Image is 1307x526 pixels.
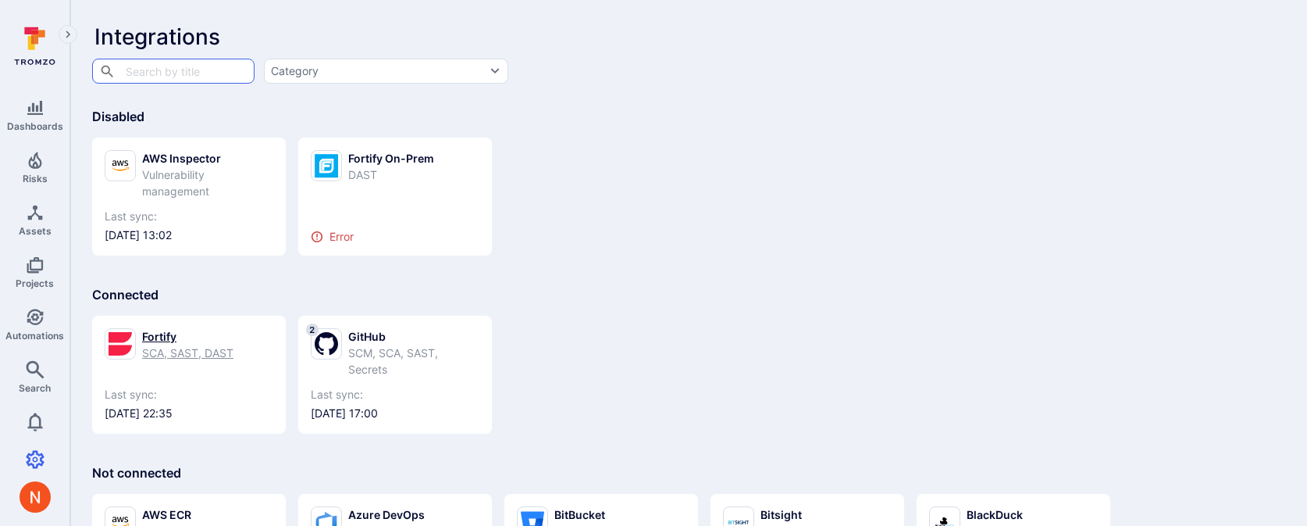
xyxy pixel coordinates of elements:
[142,150,273,166] div: AWS Inspector
[23,173,48,184] span: Risks
[105,406,273,421] span: [DATE] 22:35
[105,387,273,403] span: Last sync:
[94,23,220,50] span: Integrations
[311,150,479,243] a: Fortify On-PremDASTError
[92,287,158,302] span: Connected
[348,328,479,345] div: GitHub
[311,231,479,243] div: Error
[62,28,73,41] i: Expand navigation menu
[271,63,319,79] div: Category
[105,328,273,421] a: FortifySCA, SAST, DASTLast sync:[DATE] 22:35
[92,465,181,481] span: Not connected
[348,166,434,183] div: DAST
[122,57,223,84] input: Search by title
[348,150,434,166] div: Fortify On-Prem
[142,328,233,345] div: Fortify
[20,481,51,513] div: Neeren Patki
[348,506,426,523] div: Azure DevOps
[16,277,54,289] span: Projects
[311,328,479,421] a: 2GitHubSCM, SCA, SAST, SecretsLast sync:[DATE] 17:00
[19,382,51,394] span: Search
[142,166,273,199] div: Vulnerability management
[105,209,273,224] span: Last sync:
[20,481,51,513] img: ACg8ocIprwjrgDQnDsNSk9Ghn5p5-B8DpAKWoJ5Gi9syOE4K59tr4Q=s96-c
[264,59,508,84] button: Category
[348,345,479,378] div: SCM, SCA, SAST, Secrets
[92,109,144,124] span: Disabled
[105,150,273,243] a: AWS InspectorVulnerability managementLast sync:[DATE] 13:02
[59,25,77,44] button: Expand navigation menu
[142,506,273,523] div: AWS ECR
[311,406,479,421] span: [DATE] 17:00
[967,506,1023,523] div: BlackDuck
[19,225,52,237] span: Assets
[5,330,64,342] span: Automations
[311,387,479,403] span: Last sync:
[7,120,63,132] span: Dashboards
[142,345,233,361] div: SCA, SAST, DAST
[306,324,319,336] span: 2
[105,227,273,243] span: [DATE] 13:02
[760,506,892,523] div: Bitsight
